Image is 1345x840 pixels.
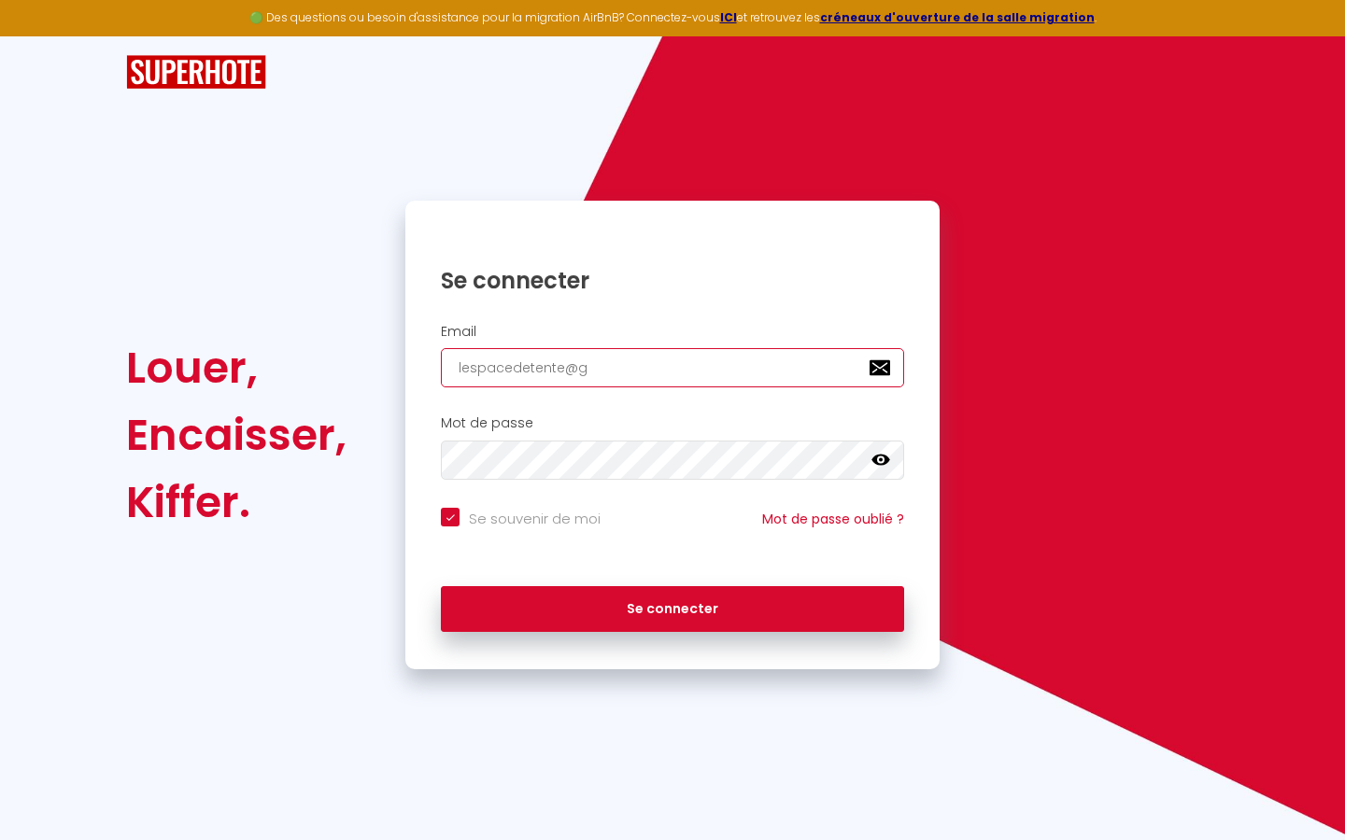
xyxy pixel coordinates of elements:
[441,266,904,295] h1: Se connecter
[720,9,737,25] a: ICI
[126,55,266,90] img: SuperHote logo
[126,401,347,469] div: Encaisser,
[126,334,347,401] div: Louer,
[441,586,904,633] button: Se connecter
[441,324,904,340] h2: Email
[441,415,904,431] h2: Mot de passe
[441,348,904,387] input: Ton Email
[762,510,904,528] a: Mot de passe oublié ?
[15,7,71,63] button: Ouvrir le widget de chat LiveChat
[820,9,1095,25] a: créneaux d'ouverture de la salle migration
[126,469,347,536] div: Kiffer.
